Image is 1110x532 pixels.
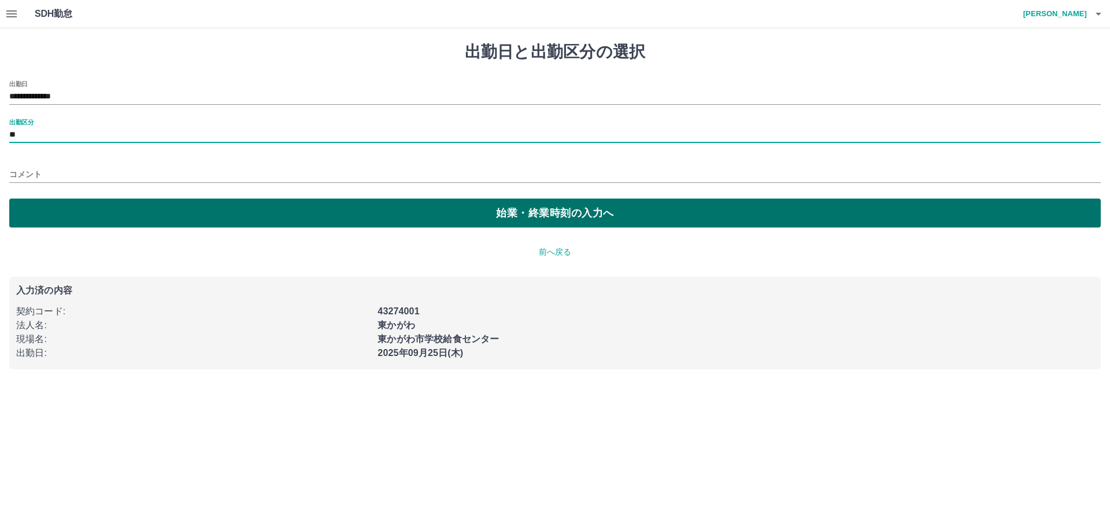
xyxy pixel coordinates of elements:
[16,332,371,346] p: 現場名 :
[378,306,419,316] b: 43274001
[16,286,1094,295] p: 入力済の内容
[9,42,1101,62] h1: 出勤日と出勤区分の選択
[9,199,1101,228] button: 始業・終業時刻の入力へ
[9,79,28,88] label: 出勤日
[16,304,371,318] p: 契約コード :
[378,348,463,358] b: 2025年09月25日(木)
[9,246,1101,258] p: 前へ戻る
[378,320,415,330] b: 東かがわ
[16,318,371,332] p: 法人名 :
[16,346,371,360] p: 出勤日 :
[378,334,499,344] b: 東かがわ市学校給食センター
[9,118,34,126] label: 出勤区分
